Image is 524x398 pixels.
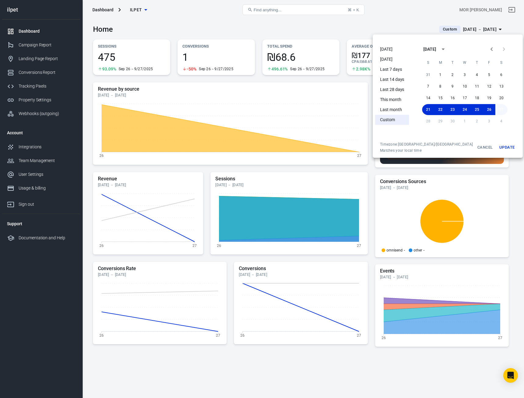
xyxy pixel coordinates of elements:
span: Friday [484,56,495,69]
button: 22 [434,104,447,115]
li: [DATE] [375,54,409,64]
button: 20 [495,92,508,103]
button: 27 [495,104,508,115]
button: 31 [422,69,434,80]
div: Timezone: [GEOGRAPHIC_DATA]/[GEOGRAPHIC_DATA] [380,142,473,147]
div: Open Intercom Messenger [503,368,518,383]
span: Monday [435,56,446,69]
button: 21 [422,104,434,115]
button: 5 [483,69,495,80]
li: Last 28 days [375,85,409,95]
button: 1 [434,69,447,80]
span: Matches your local time [380,148,473,153]
button: 16 [447,92,459,103]
button: 13 [495,81,508,92]
button: Previous month [486,43,498,55]
button: 17 [459,92,471,103]
li: [DATE] [375,44,409,54]
button: 9 [447,81,459,92]
button: 11 [471,81,483,92]
button: 18 [471,92,483,103]
button: calendar view is open, switch to year view [438,44,448,54]
button: 4 [471,69,483,80]
button: Cancel [475,142,495,153]
button: 7 [422,81,434,92]
span: Wednesday [459,56,470,69]
button: 23 [447,104,459,115]
button: 19 [483,92,495,103]
button: 25 [471,104,483,115]
button: 2 [447,69,459,80]
span: Tuesday [447,56,458,69]
button: 6 [495,69,508,80]
li: Last 14 days [375,74,409,85]
li: Last month [375,105,409,115]
button: Update [497,142,517,153]
li: This month [375,95,409,105]
button: 12 [483,81,495,92]
button: 8 [434,81,447,92]
button: 14 [422,92,434,103]
li: Custom [375,115,409,125]
button: 24 [459,104,471,115]
span: Saturday [496,56,507,69]
button: 15 [434,92,447,103]
span: Thursday [472,56,483,69]
button: 10 [459,81,471,92]
li: Last 7 days [375,64,409,74]
span: Sunday [423,56,434,69]
div: [DATE] [423,46,436,52]
button: 3 [459,69,471,80]
button: 26 [483,104,495,115]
